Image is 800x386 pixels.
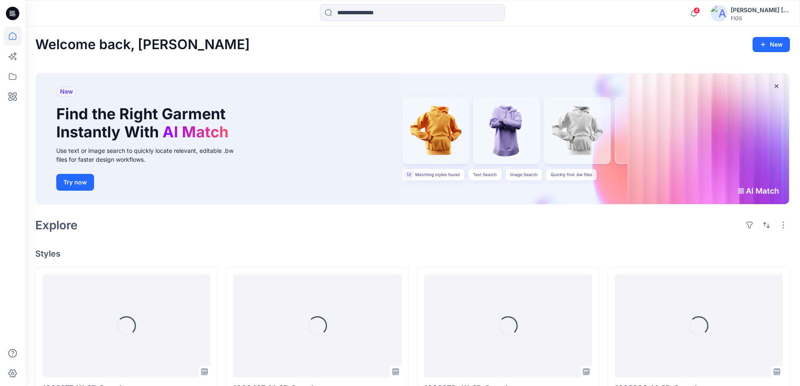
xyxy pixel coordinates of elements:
img: avatar [711,5,727,22]
div: [PERSON_NAME] [PERSON_NAME] [731,5,790,15]
div: Use text or image search to quickly locate relevant, editable .bw files for faster design workflows. [56,146,245,164]
button: Try now [56,174,94,191]
h1: Find the Right Garment Instantly With [56,105,233,141]
button: New [753,37,790,52]
h4: Styles [35,249,790,259]
h2: Welcome back, [PERSON_NAME] [35,37,250,53]
div: FIGS [731,15,790,21]
span: New [60,87,73,97]
span: 4 [693,7,700,14]
h2: Explore [35,218,78,232]
span: AI Match [163,123,228,141]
